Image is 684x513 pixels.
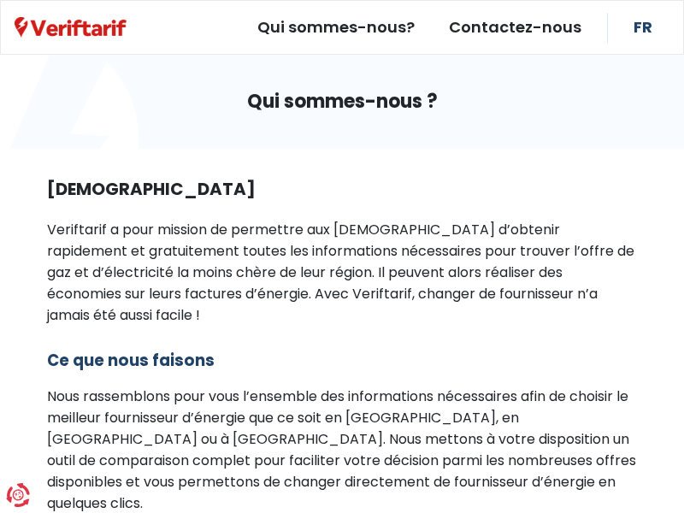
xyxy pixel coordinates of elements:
h2: [DEMOGRAPHIC_DATA] [47,176,637,202]
img: Veriftarif logo [15,17,127,38]
h1: Qui sommes-nous ? [47,63,637,140]
p: Veriftarif a pour mission de permettre aux [DEMOGRAPHIC_DATA] d’obtenir rapidement et gratuitemen... [47,219,637,326]
h3: Ce que nous faisons [47,351,637,370]
a: Veriftarif [15,16,127,38]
